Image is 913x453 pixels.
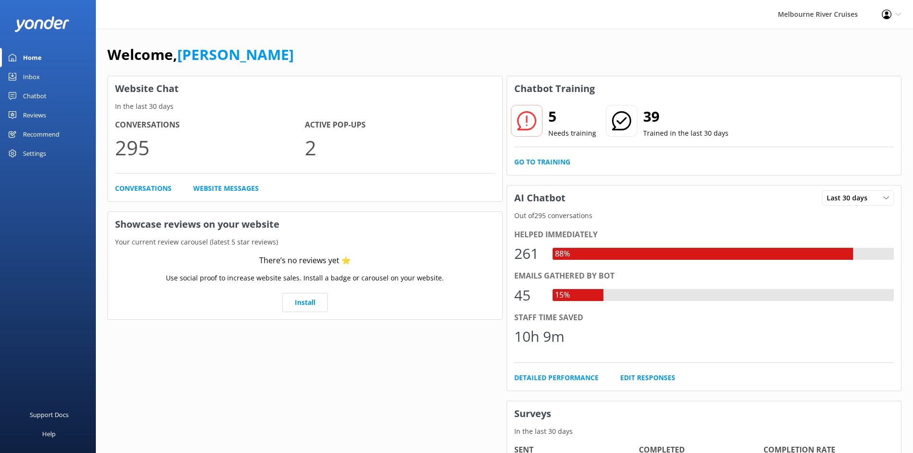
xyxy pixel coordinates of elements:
[620,372,675,383] a: Edit Responses
[514,270,894,282] div: Emails gathered by bot
[514,312,894,324] div: Staff time saved
[42,424,56,443] div: Help
[514,325,565,348] div: 10h 9m
[514,157,570,167] a: Go to Training
[115,183,172,194] a: Conversations
[23,48,42,67] div: Home
[259,255,351,267] div: There’s no reviews yet ⭐
[548,128,596,139] p: Needs training
[514,372,599,383] a: Detailed Performance
[23,67,40,86] div: Inbox
[305,119,495,131] h4: Active Pop-ups
[30,405,69,424] div: Support Docs
[514,229,894,241] div: Helped immediately
[193,183,259,194] a: Website Messages
[553,289,572,302] div: 15%
[548,105,596,128] h2: 5
[553,248,572,260] div: 88%
[108,212,502,237] h3: Showcase reviews on your website
[827,193,873,203] span: Last 30 days
[115,119,305,131] h4: Conversations
[177,45,294,64] a: [PERSON_NAME]
[14,16,69,32] img: yonder-white-logo.png
[108,101,502,112] p: In the last 30 days
[108,76,502,101] h3: Website Chat
[514,284,543,307] div: 45
[305,131,495,163] p: 2
[107,43,294,66] h1: Welcome,
[166,273,444,283] p: Use social proof to increase website sales. Install a badge or carousel on your website.
[507,401,901,426] h3: Surveys
[115,131,305,163] p: 295
[282,293,328,312] a: Install
[108,237,502,247] p: Your current review carousel (latest 5 star reviews)
[643,105,728,128] h2: 39
[507,76,602,101] h3: Chatbot Training
[514,242,543,265] div: 261
[23,125,59,144] div: Recommend
[23,144,46,163] div: Settings
[23,105,46,125] div: Reviews
[507,426,901,437] p: In the last 30 days
[507,186,573,210] h3: AI Chatbot
[643,128,728,139] p: Trained in the last 30 days
[507,210,901,221] p: Out of 295 conversations
[23,86,46,105] div: Chatbot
